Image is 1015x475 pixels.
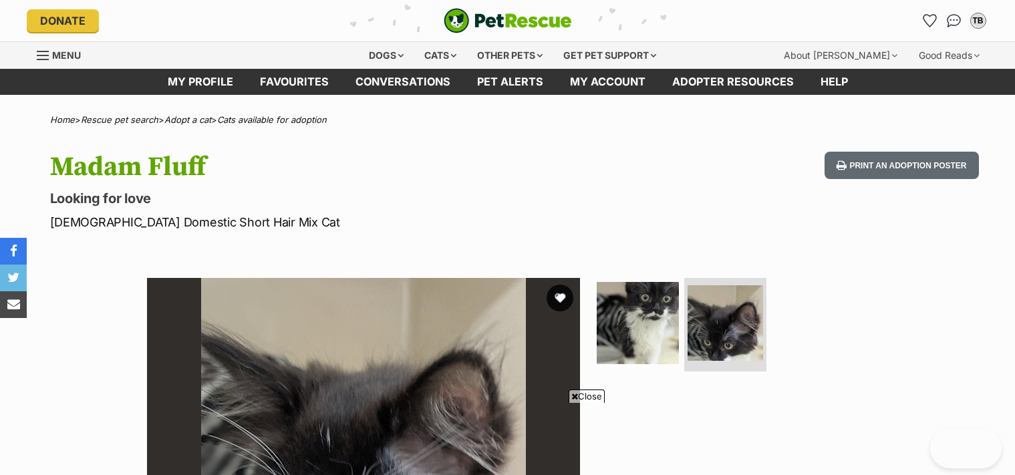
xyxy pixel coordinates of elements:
a: Adopter resources [659,69,807,95]
img: chat-41dd97257d64d25036548639549fe6c8038ab92f7586957e7f3b1b290dea8141.svg [947,14,961,27]
a: Cats available for adoption [217,114,327,125]
a: Adopt a cat [164,114,211,125]
a: Menu [37,42,90,66]
a: Donate [27,9,99,32]
a: Help [807,69,861,95]
span: Menu [52,49,81,61]
span: Close [569,389,605,403]
img: logo-cat-932fe2b9b8326f06289b0f2fb663e598f794de774fb13d1741a6617ecf9a85b4.svg [444,8,572,33]
div: About [PERSON_NAME] [774,42,907,69]
h1: Madam Fluff [50,152,615,182]
button: My account [968,10,989,31]
a: PetRescue [444,8,572,33]
img: Photo of Madam Fluff [597,282,679,364]
iframe: Help Scout Beacon - Open [930,428,1002,468]
button: Print an adoption poster [825,152,978,179]
div: TB [972,14,985,27]
a: Conversations [944,10,965,31]
a: My account [557,69,659,95]
div: Dogs [359,42,413,69]
a: Favourites [247,69,342,95]
p: Looking for love [50,189,615,208]
div: Other pets [468,42,552,69]
div: > > > [17,115,999,125]
a: Favourites [919,10,941,31]
img: Photo of Madam Fluff [688,285,763,361]
a: Pet alerts [464,69,557,95]
a: conversations [342,69,464,95]
div: Get pet support [554,42,666,69]
div: Cats [415,42,466,69]
ul: Account quick links [919,10,989,31]
p: [DEMOGRAPHIC_DATA] Domestic Short Hair Mix Cat [50,213,615,231]
button: favourite [547,285,573,311]
iframe: Advertisement [265,408,751,468]
div: Good Reads [909,42,989,69]
a: Rescue pet search [81,114,158,125]
a: My profile [154,69,247,95]
a: Home [50,114,75,125]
